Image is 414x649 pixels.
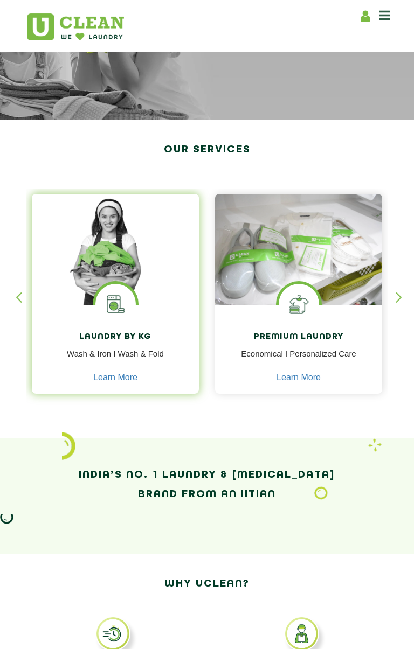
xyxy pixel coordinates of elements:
[62,432,75,460] img: icon_2.png
[26,140,388,159] h2: Our Services
[93,373,137,382] a: Learn More
[215,194,382,305] img: laundry done shoes and clothes
[26,574,388,594] h2: Why Uclean?
[314,486,328,500] img: Laundry
[223,332,374,342] h4: Premium Laundry
[277,373,321,382] a: Learn More
[26,465,388,504] h2: India’s No. 1 Laundry & [MEDICAL_DATA] Brand from an IITian
[27,13,124,40] img: UClean Laundry and Dry Cleaning
[40,348,191,372] p: Wash & Iron I Wash & Fold
[223,348,374,372] p: Economical I Personalized Care
[95,284,136,324] img: laundry washing machine
[40,332,191,342] h4: Laundry by Kg
[279,284,319,324] img: Shoes Cleaning
[368,438,382,452] img: Laundry wash and iron
[32,194,199,305] img: a girl with laundry basket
